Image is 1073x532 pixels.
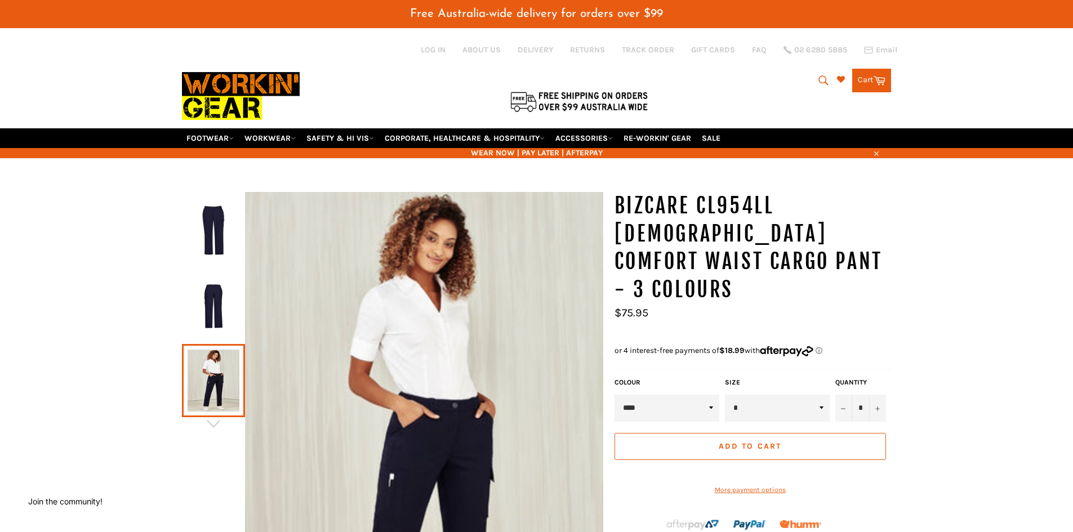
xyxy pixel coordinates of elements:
a: More payment options [615,485,886,495]
label: Size [725,378,830,387]
img: Humm_core_logo_RGB-01_300x60px_small_195d8312-4386-4de7-b182-0ef9b6303a37.png [780,520,821,529]
a: RETURNS [570,44,605,55]
label: COLOUR [615,378,719,387]
a: CORPORATE, HEALTHCARE & HOSPITALITY [380,128,549,148]
span: Email [876,46,897,54]
img: Workin Gear leaders in Workwear, Safety Boots, PPE, Uniforms. Australia's No.1 in Workwear [182,64,300,128]
img: BIZCARE CL954LL Ladies Comfort Waist Cargo Pant - 3 Colours - Workin' Gear [188,274,239,336]
a: 02 6280 5885 [783,46,847,54]
h1: BIZCARE CL954LL [DEMOGRAPHIC_DATA] Comfort Waist Cargo Pant - 3 Colours [615,192,892,303]
a: Log in [421,45,446,55]
a: ABOUT US [462,44,501,55]
button: Increase item quantity by one [869,395,886,422]
a: FOOTWEAR [182,128,238,148]
a: FAQ [752,44,767,55]
span: 02 6280 5885 [794,46,847,54]
img: Flat $9.95 shipping Australia wide [509,90,649,113]
button: Reduce item quantity by one [835,395,852,422]
img: BIZCARE CL954LL Ladies Comfort Waist Cargo Pant - 3 Colours - Workin' Gear [188,199,239,261]
button: Add to Cart [615,433,886,460]
label: Quantity [835,378,886,387]
span: WEAR NOW | PAY LATER | AFTERPAY [182,147,892,158]
button: Join the community! [28,497,103,506]
a: SALE [697,128,725,148]
a: Cart [852,69,891,92]
a: GIFT CARDS [691,44,735,55]
a: SAFETY & HI VIS [302,128,379,148]
a: TRACK ORDER [622,44,674,55]
span: Add to Cart [719,441,781,451]
a: Email [864,46,897,55]
a: RE-WORKIN' GEAR [619,128,696,148]
a: ACCESSORIES [551,128,617,148]
span: Free Australia-wide delivery for orders over $99 [410,8,663,20]
a: WORKWEAR [240,128,300,148]
a: DELIVERY [518,44,553,55]
span: $75.95 [615,306,648,319]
